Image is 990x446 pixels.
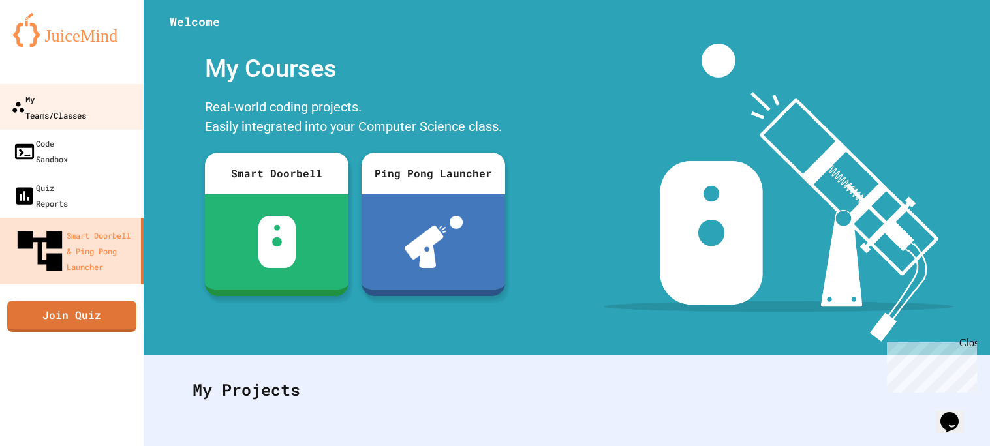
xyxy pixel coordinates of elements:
[13,224,136,278] div: Smart Doorbell & Ping Pong Launcher
[13,136,68,167] div: Code Sandbox
[604,44,953,342] img: banner-image-my-projects.png
[198,44,512,94] div: My Courses
[5,5,90,83] div: Chat with us now!Close
[7,301,136,332] a: Join Quiz
[882,337,977,393] iframe: chat widget
[198,94,512,143] div: Real-world coding projects. Easily integrated into your Computer Science class.
[11,91,86,123] div: My Teams/Classes
[205,153,348,194] div: Smart Doorbell
[362,153,505,194] div: Ping Pong Launcher
[258,216,296,268] img: sdb-white.svg
[405,216,463,268] img: ppl-with-ball.png
[935,394,977,433] iframe: chat widget
[179,364,954,415] div: My Projects
[13,180,68,211] div: Quiz Reports
[13,13,131,47] img: logo-orange.svg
